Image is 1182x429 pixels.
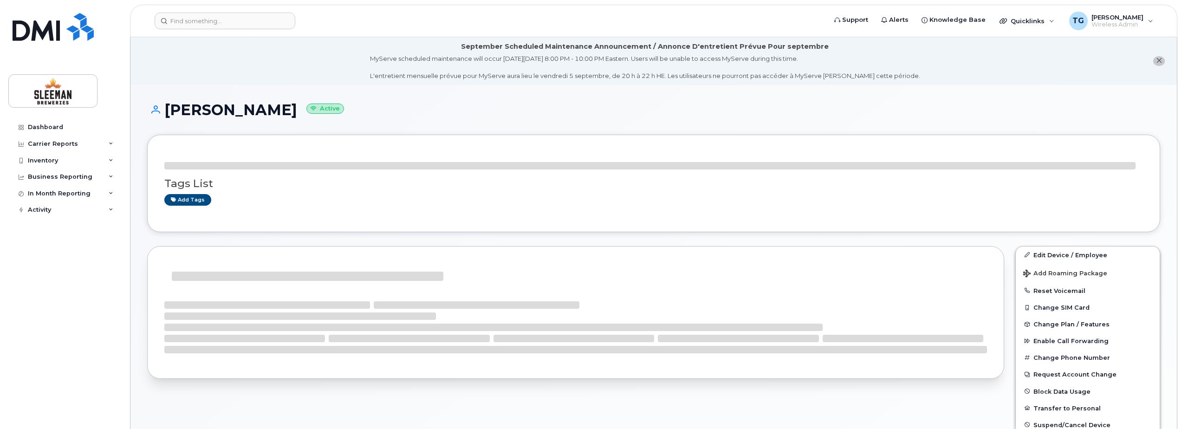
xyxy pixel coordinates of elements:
h1: [PERSON_NAME] [147,102,1160,118]
button: Reset Voicemail [1016,282,1160,299]
small: Active [306,104,344,114]
button: Add Roaming Package [1016,263,1160,282]
button: Transfer to Personal [1016,400,1160,416]
a: Add tags [164,194,211,206]
span: Add Roaming Package [1023,270,1107,279]
div: MyServe scheduled maintenance will occur [DATE][DATE] 8:00 PM - 10:00 PM Eastern. Users will be u... [370,54,920,80]
span: Enable Call Forwarding [1033,338,1109,344]
button: Change SIM Card [1016,299,1160,316]
button: Change Plan / Features [1016,316,1160,332]
button: Request Account Change [1016,366,1160,383]
button: Block Data Usage [1016,383,1160,400]
span: Suspend/Cancel Device [1033,421,1111,428]
div: September Scheduled Maintenance Announcement / Annonce D'entretient Prévue Pour septembre [461,42,829,52]
button: close notification [1153,56,1165,66]
a: Edit Device / Employee [1016,247,1160,263]
button: Enable Call Forwarding [1016,332,1160,349]
span: Change Plan / Features [1033,321,1110,328]
button: Change Phone Number [1016,349,1160,366]
h3: Tags List [164,178,1143,189]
